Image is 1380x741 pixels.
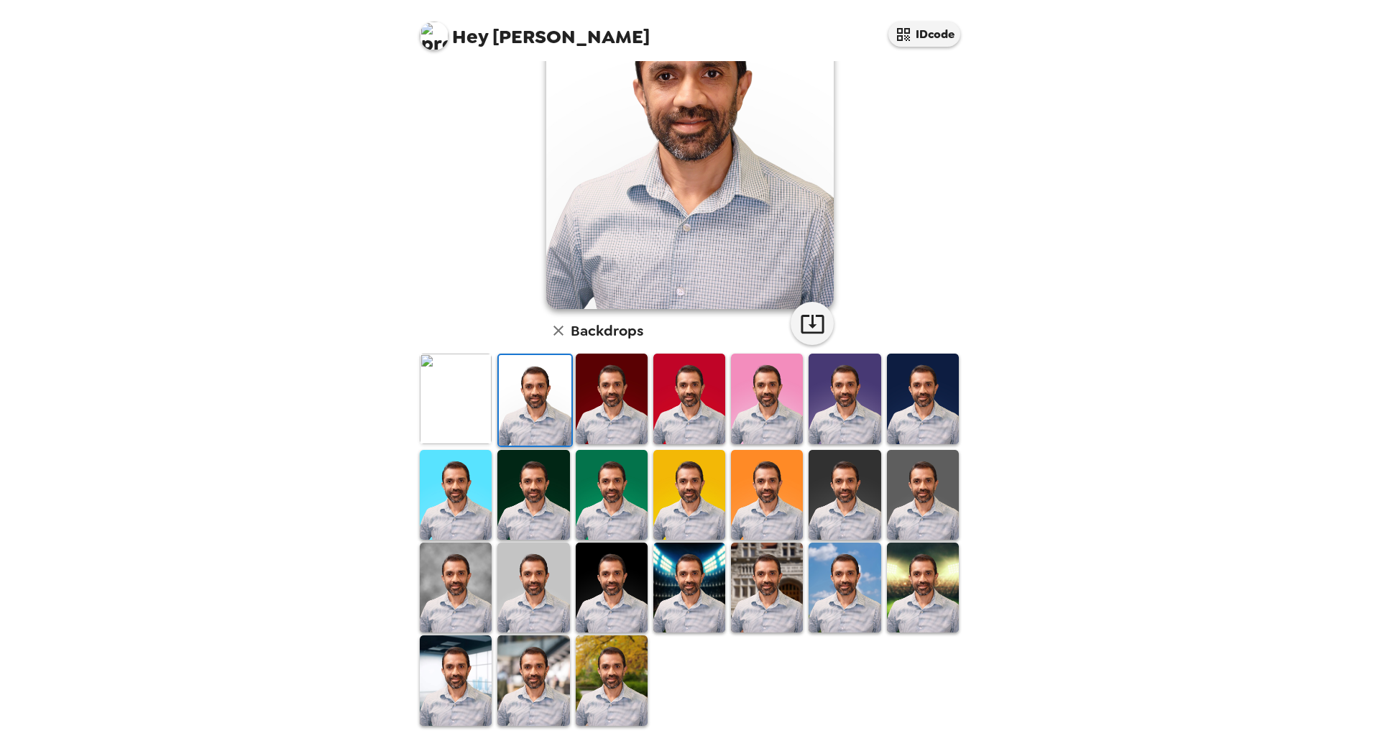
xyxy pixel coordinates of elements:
img: Original [420,354,492,443]
span: [PERSON_NAME] [420,14,650,47]
span: Hey [452,24,488,50]
img: profile pic [420,22,448,50]
h6: Backdrops [571,319,643,342]
button: IDcode [888,22,960,47]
